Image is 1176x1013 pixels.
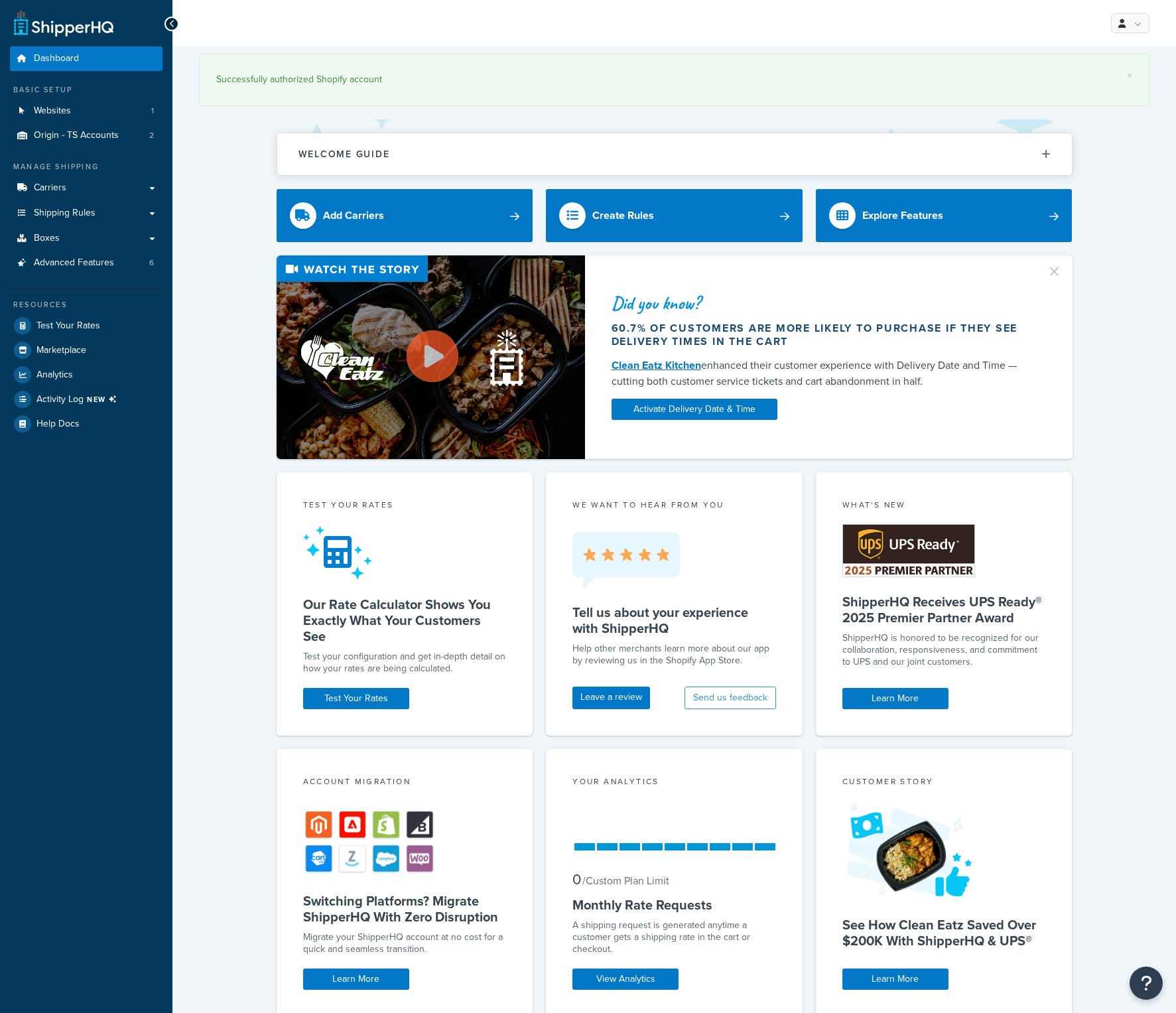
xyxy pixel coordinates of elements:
[303,893,507,925] h5: Switching Platforms? Migrate ShipperHQ With Zero Disruption
[149,130,154,141] span: 2
[1127,70,1132,81] a: ×
[842,632,1046,668] p: ShipperHQ is honored to be recognized for our collaboration, responsiveness, and commitment to UP...
[612,322,1031,348] div: 60.7% of customers are more likely to purchase if they see delivery times in the cart
[572,897,776,913] h5: Monthly Rate Requests
[842,688,948,709] a: Learn More
[36,391,122,408] span: Activity Log
[816,189,1073,242] a: Explore Features
[572,643,776,667] p: Help other merchants learn more about our app by reviewing us in the Shopify App Store.
[546,189,803,242] a: Create Rules
[303,931,507,955] div: Migrate your ShipperHQ account at no cost for a quick and seamless transition.
[303,969,409,990] a: Learn More
[10,99,163,123] a: Websites1
[10,251,163,275] a: Advanced Features6
[10,299,163,310] div: Resources
[10,387,163,411] a: Activity LogNEW
[10,176,163,200] a: Carriers
[298,149,390,159] h2: Welcome Guide
[10,338,163,362] a: Marketplace
[277,255,585,459] img: Video thumbnail
[842,917,1046,949] h5: See How Clean Eatz Saved Over $200K With ShipperHQ & UPS®
[277,133,1072,175] button: Welcome Guide
[572,499,776,511] p: we want to hear from you
[303,688,409,709] a: Test Your Rates
[582,873,669,888] small: / Custom Plan Limit
[10,226,163,251] a: Boxes
[216,70,1132,89] div: Successfully authorized Shopify account
[572,919,776,955] div: A shipping request is generated anytime a customer gets a shipping rate in the cart or checkout.
[151,105,154,117] span: 1
[303,499,507,514] div: Test your rates
[34,130,119,141] span: Origin - TS Accounts
[34,53,79,64] span: Dashboard
[572,969,679,990] a: View Analytics
[10,161,163,172] div: Manage Shipping
[34,233,60,244] span: Boxes
[10,123,163,148] li: Origin - TS Accounts
[862,206,943,225] div: Explore Features
[149,257,154,269] span: 6
[34,208,96,219] span: Shipping Rules
[10,314,163,338] a: Test Your Rates
[572,687,650,709] a: Leave a review
[303,776,507,791] div: Account Migration
[303,651,507,675] div: Test your configuration and get in-depth detail on how your rates are being calculated.
[10,84,163,96] div: Basic Setup
[34,182,66,194] span: Carriers
[87,394,122,405] span: NEW
[572,776,776,791] div: Your Analytics
[10,123,163,148] a: Origin - TS Accounts2
[10,46,163,71] a: Dashboard
[10,363,163,387] a: Analytics
[572,868,581,890] span: 0
[34,257,114,269] span: Advanced Features
[34,105,71,117] span: Websites
[842,594,1046,626] h5: ShipperHQ Receives UPS Ready® 2025 Premier Partner Award
[10,412,163,436] a: Help Docs
[303,596,507,644] h5: Our Rate Calculator Shows You Exactly What Your Customers See
[36,370,73,381] span: Analytics
[842,776,1046,791] div: Customer Story
[572,604,776,636] h5: Tell us about your experience with ShipperHQ
[612,294,1031,312] div: Did you know?
[1130,967,1163,1000] button: Open Resource Center
[592,206,654,225] div: Create Rules
[685,687,776,709] button: Send us feedback
[36,419,80,430] span: Help Docs
[277,189,533,242] a: Add Carriers
[323,206,384,225] div: Add Carriers
[36,320,100,332] span: Test Your Rates
[612,358,1031,389] div: enhanced their customer experience with Delivery Date and Time — cutting both customer service ti...
[10,251,163,275] li: Advanced Features
[842,969,948,990] a: Learn More
[612,358,701,373] a: Clean Eatz Kitchen
[612,399,777,420] a: Activate Delivery Date & Time
[842,499,1046,514] div: What's New
[36,345,86,356] span: Marketplace
[10,387,163,411] li: [object Object]
[10,201,163,226] a: Shipping Rules
[10,99,163,123] li: Websites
